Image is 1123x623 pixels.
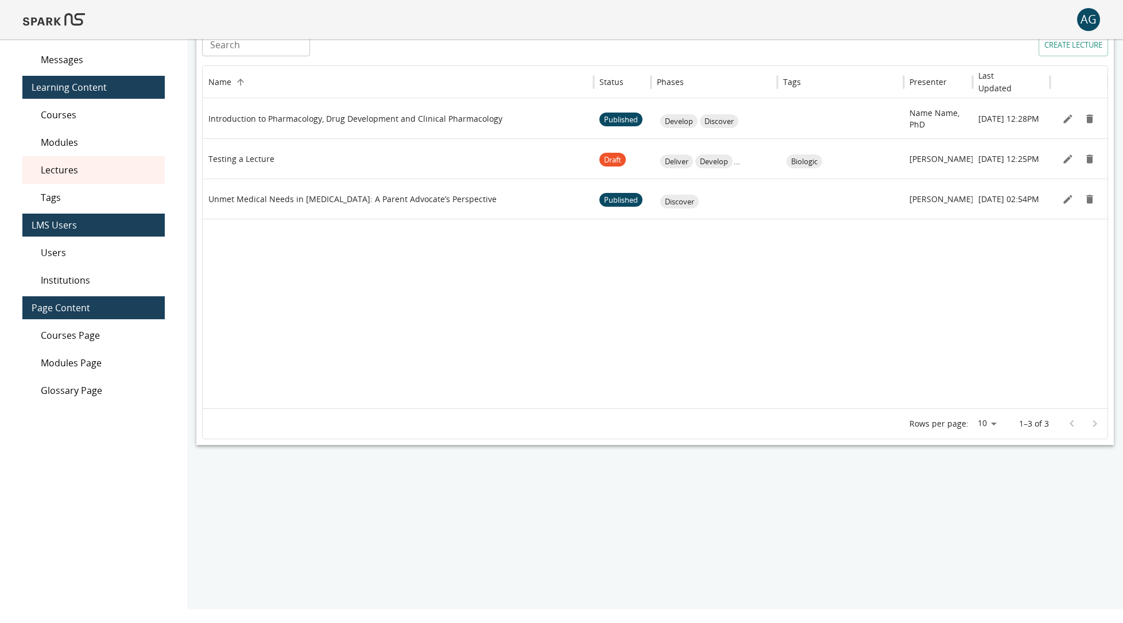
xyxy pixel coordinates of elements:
p: Introduction to Pharmacology, Drug Development and Clinical Pharmacology [208,113,502,125]
span: Courses Page [41,328,156,342]
span: Learning Content [32,80,156,94]
svg: Edit [1062,153,1074,165]
p: [PERSON_NAME] [909,194,974,205]
button: Edit [1059,191,1076,208]
span: Courses [41,108,156,122]
span: Page Content [32,301,156,315]
span: Published [599,180,642,220]
button: account of current user [1077,8,1100,31]
button: Remove [1081,150,1098,168]
p: Name Name, PhD [909,107,967,130]
div: Tags [783,76,801,87]
div: Phases [657,76,684,87]
div: Glossary Page [22,377,165,404]
span: Modules Page [41,356,156,370]
h6: Last Updated [978,69,1027,95]
button: Sort [802,74,818,90]
p: [DATE] 02:54PM [978,194,1039,205]
div: Lectures [22,156,165,184]
div: AG [1077,8,1100,31]
button: Sort [685,74,701,90]
p: [DATE] 12:28PM [978,113,1039,125]
div: Modules Page [22,349,165,377]
p: Testing a Lecture [208,153,274,165]
p: 1–3 of 3 [1019,418,1049,429]
svg: Remove [1084,194,1095,205]
div: Users [22,239,165,266]
button: Sort [625,74,641,90]
p: Unmet Medical Needs in [MEDICAL_DATA]: A Parent Advocate’s Perspective [208,194,497,205]
svg: Remove [1084,113,1095,125]
span: Lectures [41,163,156,177]
svg: Edit [1062,194,1074,205]
span: Draft [599,140,626,180]
button: Remove [1081,110,1098,127]
button: Edit [1059,110,1076,127]
span: Users [41,246,156,260]
span: Published [599,100,642,140]
span: LMS Users [32,218,156,232]
button: Edit [1059,150,1076,168]
img: Logo of SPARK at Stanford [23,6,85,33]
div: Status [599,76,624,87]
p: [PERSON_NAME] [909,153,974,165]
div: Courses [22,101,165,129]
p: [DATE] 12:25PM [978,153,1039,165]
button: Remove [1081,191,1098,208]
svg: Remove [1084,153,1095,165]
button: Sort [233,74,249,90]
div: Name [208,76,231,87]
div: Institutions [22,266,165,294]
span: Messages [41,53,156,67]
div: LMS Users [22,214,165,237]
div: Courses Page [22,322,165,349]
span: Institutions [41,273,156,287]
div: Modules [22,129,165,156]
span: Glossary Page [41,384,156,397]
div: Learning Content [22,76,165,99]
p: Rows per page: [909,418,969,429]
button: Sort [948,74,964,90]
span: Modules [41,136,156,149]
div: Tags [22,184,165,211]
div: Presenter [909,76,947,87]
div: Messages [22,46,165,73]
div: 10 [973,415,1001,432]
button: Create lecture [1039,33,1108,56]
svg: Edit [1062,113,1074,125]
div: Page Content [22,296,165,319]
button: Sort [1028,74,1044,90]
span: Tags [41,191,156,204]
